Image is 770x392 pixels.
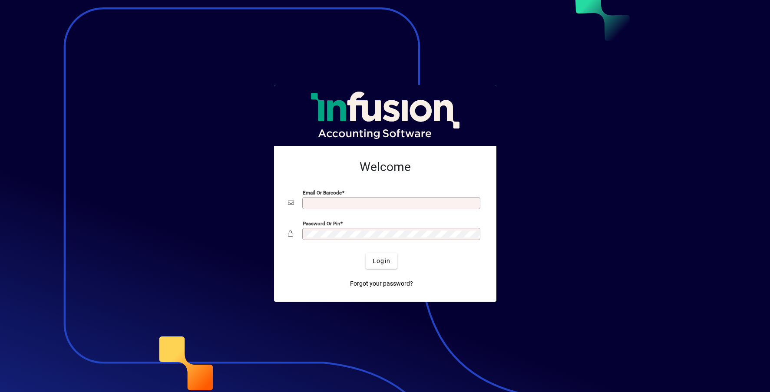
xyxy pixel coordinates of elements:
[303,221,340,227] mat-label: Password or Pin
[366,253,397,269] button: Login
[303,190,342,196] mat-label: Email or Barcode
[373,257,390,266] span: Login
[347,276,416,291] a: Forgot your password?
[288,160,482,175] h2: Welcome
[350,279,413,288] span: Forgot your password?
